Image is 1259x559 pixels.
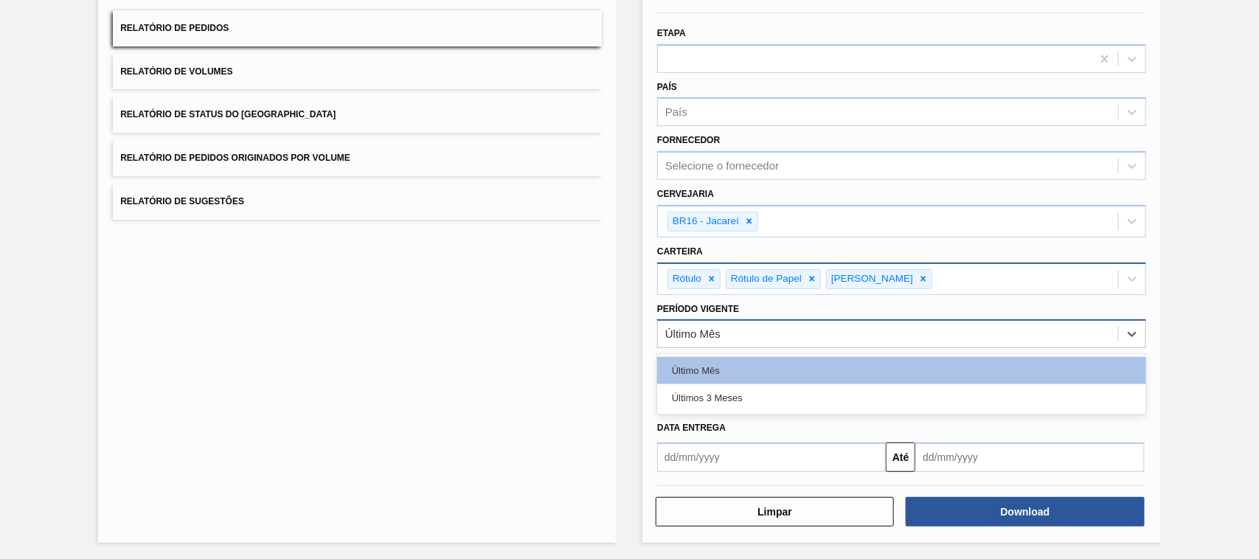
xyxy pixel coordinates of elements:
[120,23,229,33] span: Relatório de Pedidos
[656,497,894,527] button: Limpar
[915,442,1144,472] input: dd/mm/yyyy
[120,196,244,206] span: Relatório de Sugestões
[665,160,779,173] div: Selecione o fornecedor
[113,54,602,90] button: Relatório de Volumes
[120,153,350,163] span: Relatório de Pedidos Originados por Volume
[668,270,704,288] div: Rótulo
[668,212,741,231] div: BR16 - Jacareí
[113,184,602,220] button: Relatório de Sugestões
[906,497,1144,527] button: Download
[827,270,915,288] div: [PERSON_NAME]
[113,97,602,133] button: Relatório de Status do [GEOGRAPHIC_DATA]
[657,82,677,92] label: País
[657,135,720,145] label: Fornecedor
[113,10,602,46] button: Relatório de Pedidos
[657,357,1146,384] div: Último Mês
[886,442,915,472] button: Até
[657,442,886,472] input: dd/mm/yyyy
[120,109,336,119] span: Relatório de Status do [GEOGRAPHIC_DATA]
[657,304,739,314] label: Período Vigente
[657,28,686,38] label: Etapa
[657,189,714,199] label: Cervejaria
[113,140,602,176] button: Relatório de Pedidos Originados por Volume
[657,423,726,433] span: Data entrega
[657,246,703,257] label: Carteira
[665,106,687,119] div: País
[120,66,232,77] span: Relatório de Volumes
[726,270,804,288] div: Rótulo de Papel
[657,384,1146,412] div: Últimos 3 Meses
[665,328,721,341] div: Último Mês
